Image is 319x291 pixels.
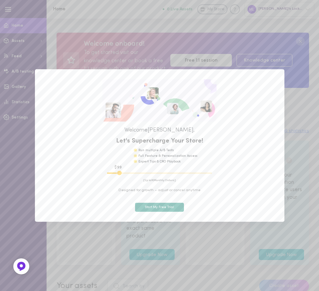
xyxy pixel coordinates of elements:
button: Start My Free Trial [135,203,184,212]
span: Welcome [PERSON_NAME] , [45,127,274,133]
div: 🌟 Run multiple A/B Tests [133,149,197,152]
img: Feedback Button [16,261,26,271]
div: 🌟 Expert Tips & CRO Playbook [133,160,197,163]
span: Designed for growth – adjust or cancel anytime [45,188,274,193]
span: (Up to 1K Monthly Orders) [45,179,274,183]
span: $ 99 [114,165,122,171]
div: 🌟 Full Feature & Personalization Access [133,154,197,158]
span: Let's Supercharge Your Store! [45,137,274,145]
